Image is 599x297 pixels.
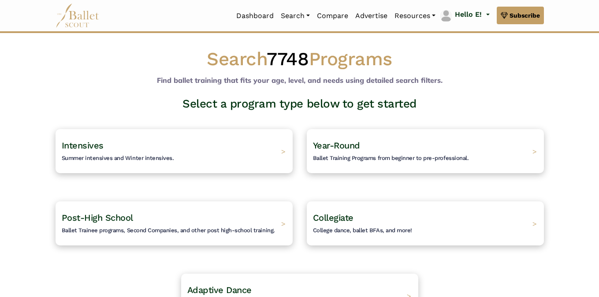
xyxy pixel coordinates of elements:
img: profile picture [440,10,452,22]
span: > [532,147,537,156]
a: Search [277,7,313,25]
a: Advertise [352,7,391,25]
span: > [281,219,286,228]
a: Year-RoundBallet Training Programs from beginner to pre-professional. > [307,129,544,173]
span: Adaptive Dance [187,285,252,295]
h1: Search Programs [56,47,544,71]
a: Compare [313,7,352,25]
span: Subscribe [510,11,540,20]
a: CollegiateCollege dance, ballet BFAs, and more! > [307,201,544,245]
a: IntensivesSummer intensives and Winter intensives. > [56,129,293,173]
span: Collegiate [313,212,353,223]
p: Hello E! [455,9,482,20]
span: > [532,219,537,228]
a: Resources [391,7,439,25]
span: > [281,147,286,156]
span: Ballet Training Programs from beginner to pre-professional. [313,155,469,161]
a: Subscribe [497,7,544,24]
a: profile picture Hello E! [439,9,489,23]
span: Year-Round [313,140,360,151]
h3: Select a program type below to get started [48,97,551,111]
b: Find ballet training that fits your age, level, and needs using detailed search filters. [157,76,443,85]
span: Ballet Trainee programs, Second Companies, and other post high-school training. [62,227,275,234]
a: Post-High SchoolBallet Trainee programs, Second Companies, and other post high-school training. > [56,201,293,245]
img: gem.svg [501,11,508,20]
a: Dashboard [233,7,277,25]
span: Summer intensives and Winter intensives. [62,155,174,161]
span: College dance, ballet BFAs, and more! [313,227,412,234]
span: Post-High School [62,212,133,223]
span: 7748 [267,48,309,70]
span: Intensives [62,140,104,151]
